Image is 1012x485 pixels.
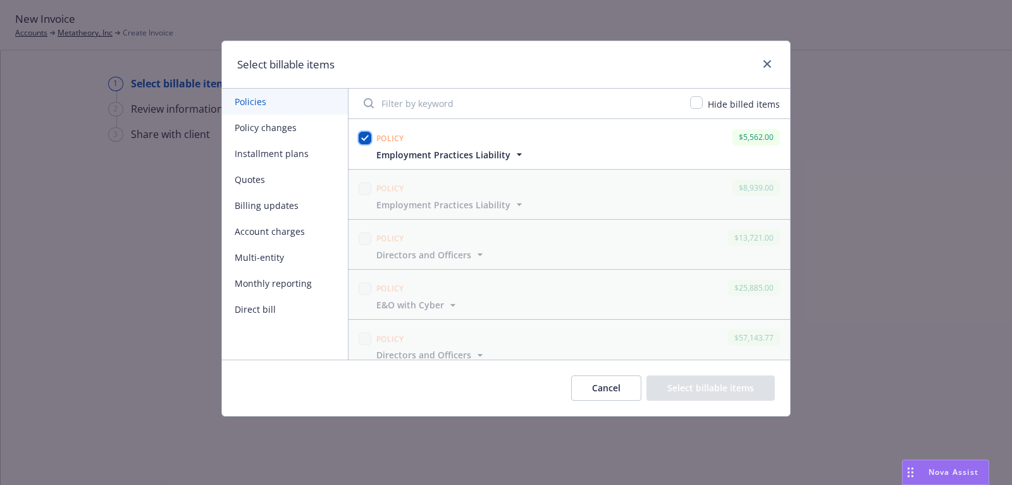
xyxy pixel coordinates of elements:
button: Installment plans [222,141,348,167]
span: Policy [376,283,404,294]
a: close [760,56,775,72]
button: Direct bill [222,296,348,322]
button: Monthly reporting [222,270,348,296]
div: $57,143.77 [728,330,780,346]
button: Multi-entity [222,244,348,270]
span: Policy [376,233,404,244]
button: Employment Practices Liability [376,198,526,211]
span: Nova Assist [929,467,978,477]
span: Directors and Officers [376,348,471,362]
button: E&O with Cyber [376,298,459,312]
div: $25,885.00 [728,280,780,296]
span: Directors and Officers [376,248,471,261]
span: Policy [376,133,404,144]
h1: Select billable items [237,56,335,73]
span: Policy$57,143.77Directors and Officers [349,320,790,369]
button: Policies [222,89,348,115]
input: Filter by keyword [356,91,682,116]
button: Policy changes [222,115,348,141]
button: Directors and Officers [376,348,486,362]
button: Directors and Officers [376,248,486,261]
button: Account charges [222,218,348,244]
button: Quotes [222,167,348,192]
span: Policy$25,885.00E&O with Cyber [349,270,790,319]
span: Policy [376,183,404,194]
div: $8,939.00 [732,180,780,196]
button: Employment Practices Liability [376,148,526,161]
button: Nova Assist [902,460,989,485]
span: Policy$13,721.00Directors and Officers [349,220,790,269]
div: $13,721.00 [728,230,780,246]
div: Drag to move [903,460,918,484]
div: $5,562.00 [732,129,780,145]
button: Cancel [571,375,641,401]
span: Employment Practices Liability [376,198,510,211]
span: Hide billed items [708,98,780,110]
span: Policy [376,334,404,344]
span: Policy$8,939.00Employment Practices Liability [349,170,790,219]
button: Billing updates [222,192,348,218]
span: Employment Practices Liability [376,148,510,161]
span: E&O with Cyber [376,298,444,312]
